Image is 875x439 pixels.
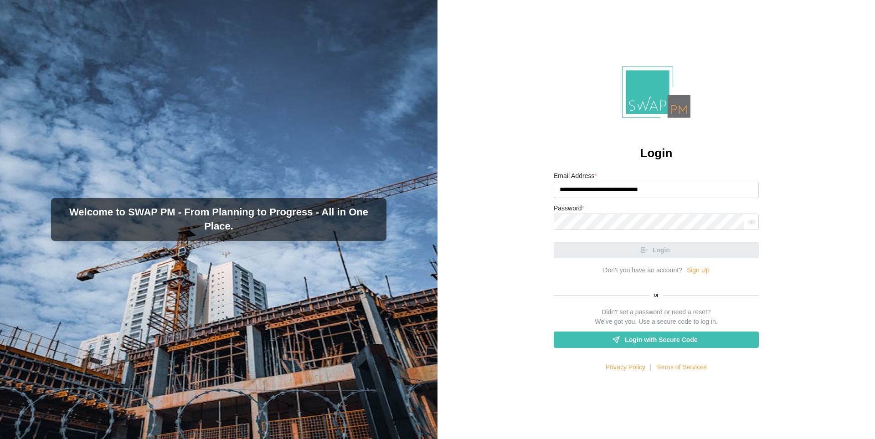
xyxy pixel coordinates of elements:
[622,66,690,118] img: Logo
[595,307,717,327] div: Didn't set a password or need a reset? We've got you. Use a secure code to log in.
[606,362,645,373] a: Privacy Policy
[603,265,682,276] div: Don’t you have an account?
[656,362,707,373] a: Terms of Services
[650,362,652,373] div: |
[554,291,759,300] div: or
[58,205,379,234] h3: Welcome to SWAP PM - From Planning to Progress - All in One Place.
[687,265,710,276] a: Sign Up
[554,332,759,348] a: Login with Secure Code
[554,204,584,214] label: Password
[640,145,673,161] h2: Login
[625,332,697,347] span: Login with Secure Code
[554,171,597,181] label: Email Address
